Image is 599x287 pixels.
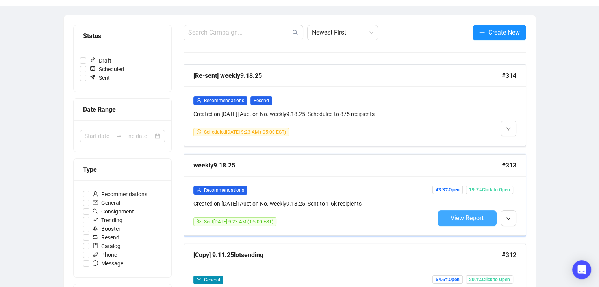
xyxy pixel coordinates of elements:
[85,132,113,140] input: Start date
[93,234,98,240] span: retweet
[488,28,520,37] span: Create New
[502,250,516,260] span: #312
[193,110,434,118] div: Created on [DATE] | Auction No. weekly9.18.25 | Scheduled to 875 recipients
[197,188,201,192] span: user
[86,56,115,65] span: Draft
[93,260,98,266] span: message
[292,29,299,36] span: search
[197,277,201,282] span: mail
[93,200,98,205] span: mail
[204,219,273,224] span: Sent [DATE] 9:23 AM (-05:00 EST)
[89,224,124,233] span: Booster
[93,252,98,257] span: phone
[188,28,291,37] input: Search Campaign...
[184,154,526,236] a: weekly9.18.25#313userRecommendationsCreated on [DATE]| Auction No. weekly9.18.25| Sent to 1.6k re...
[83,31,162,41] div: Status
[473,25,526,40] button: Create New
[204,129,286,135] span: Scheduled [DATE] 9:23 AM (-05:00 EST)
[184,64,526,146] a: [Re-sent] weekly9.18.25#314userRecommendationsResendCreated on [DATE]| Auction No. weekly9.18.25|...
[204,277,220,283] span: General
[89,259,126,268] span: Message
[125,132,153,140] input: End date
[451,214,484,222] span: View Report
[432,186,463,194] span: 43.3% Open
[432,275,463,284] span: 54.6% Open
[116,133,122,139] span: swap-right
[89,233,122,242] span: Resend
[572,260,591,279] div: Open Intercom Messenger
[116,133,122,139] span: to
[197,98,201,103] span: user
[83,105,162,114] div: Date Range
[193,250,502,260] div: [Copy] 9.11.25lotsending
[93,243,98,248] span: book
[438,210,497,226] button: View Report
[93,226,98,231] span: rocket
[502,160,516,170] span: #313
[193,71,502,81] div: [Re-sent] weekly9.18.25
[506,127,511,131] span: down
[197,129,201,134] span: clock-circle
[89,199,123,207] span: General
[93,217,98,223] span: rise
[89,250,120,259] span: Phone
[479,29,485,35] span: plus
[204,98,244,103] span: Recommendations
[86,65,127,74] span: Scheduled
[250,96,272,105] span: Resend
[89,216,126,224] span: Trending
[502,71,516,81] span: #314
[197,219,201,224] span: send
[89,242,124,250] span: Catalog
[193,160,502,170] div: weekly9.18.25
[86,74,113,82] span: Sent
[466,275,513,284] span: 20.1% Click to Open
[89,190,150,199] span: Recommendations
[83,165,162,175] div: Type
[466,186,513,194] span: 19.7% Click to Open
[312,25,373,40] span: Newest First
[506,216,511,221] span: down
[193,199,434,208] div: Created on [DATE] | Auction No. weekly9.18.25 | Sent to 1.6k recipients
[204,188,244,193] span: Recommendations
[89,207,137,216] span: Consignment
[93,191,98,197] span: user
[93,208,98,214] span: search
